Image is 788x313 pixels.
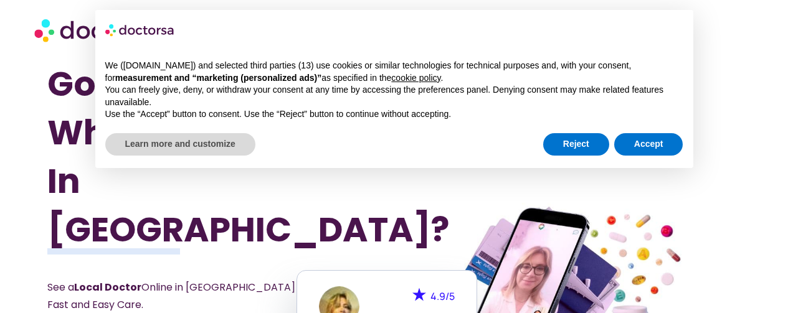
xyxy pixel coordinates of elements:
[74,280,141,294] strong: Local Doctor
[105,108,683,121] p: Use the “Accept” button to consent. Use the “Reject” button to continue without accepting.
[430,289,455,303] span: 4.9/5
[105,60,683,84] p: We ([DOMAIN_NAME]) and selected third parties (13) use cookies or similar technologies for techni...
[543,133,609,156] button: Reject
[47,60,342,254] h1: Got Sick While Traveling In [GEOGRAPHIC_DATA]?
[115,73,321,83] strong: measurement and “marketing (personalized ads)”
[47,280,304,312] span: See a Online in [GEOGRAPHIC_DATA] – Fast and Easy Care.
[105,133,255,156] button: Learn more and customize
[614,133,683,156] button: Accept
[105,84,683,108] p: You can freely give, deny, or withdraw your consent at any time by accessing the preferences pane...
[391,73,440,83] a: cookie policy
[105,20,175,40] img: logo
